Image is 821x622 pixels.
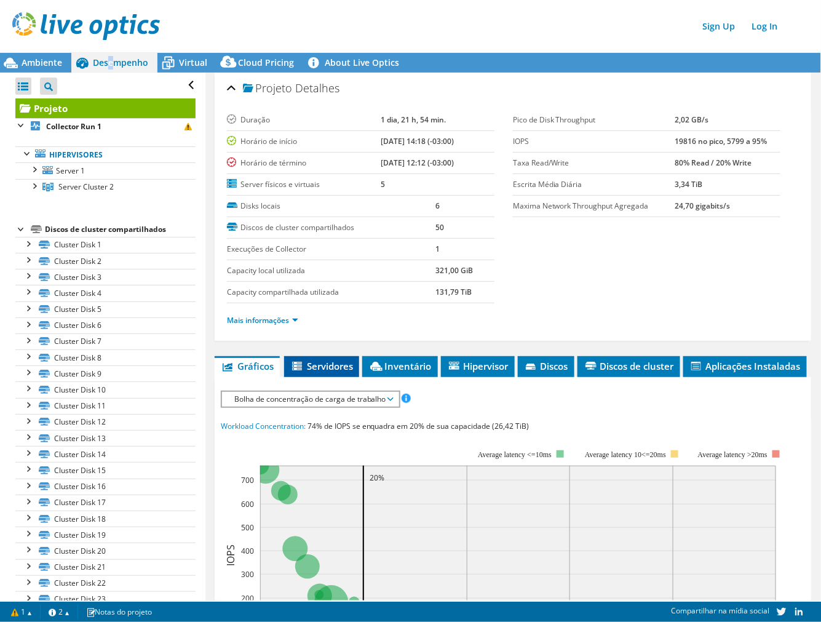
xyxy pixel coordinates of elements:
tspan: Average latency 10<=20ms [585,450,666,459]
text: 300 [241,569,254,580]
a: Cluster Disk 20 [15,543,196,559]
a: Cluster Disk 17 [15,495,196,511]
div: Discos de cluster compartilhados [45,222,196,237]
text: 20% [370,472,384,483]
b: 50 [435,222,444,233]
a: Server Cluster 2 [15,179,196,195]
b: Collector Run 1 [46,121,101,132]
a: Cluster Disk 16 [15,479,196,495]
span: Aplicações Instaladas [689,360,801,372]
a: Cluster Disk 18 [15,511,196,527]
a: Cluster Disk 21 [15,559,196,575]
span: Compartilhar na mídia social [671,606,769,616]
a: Cluster Disk 13 [15,430,196,446]
label: IOPS [513,135,675,148]
img: live_optics_svg.svg [12,12,160,40]
text: Average latency >20ms [698,450,767,459]
a: Cluster Disk 22 [15,575,196,591]
a: Server 1 [15,162,196,178]
a: Cluster Disk 15 [15,462,196,478]
label: Pico de Disk Throughput [513,114,675,126]
text: 500 [241,522,254,533]
b: 3,34 TiB [675,179,703,189]
span: Discos [524,360,568,372]
span: Bolha de concentração de carga de trabalho [228,392,392,407]
b: 6 [435,201,440,211]
a: Sign Up [696,17,741,35]
tspan: Average latency <=10ms [478,450,552,459]
a: Hipervisores [15,146,196,162]
a: Cluster Disk 3 [15,269,196,285]
span: Discos de cluster [584,360,674,372]
a: About Live Optics [303,53,408,73]
b: 321,00 GiB [435,265,473,276]
label: Capacity compartilhada utilizada [227,286,436,298]
span: Workload Concentration: [221,421,306,431]
label: Server físicos e virtuais [227,178,381,191]
span: Hipervisor [447,360,509,372]
label: Escrita Média Diária [513,178,675,191]
a: Cluster Disk 19 [15,527,196,543]
b: 131,79 TiB [435,287,472,297]
span: Gráficos [221,360,274,372]
b: 80% Read / 20% Write [675,157,752,168]
a: Cluster Disk 6 [15,317,196,333]
b: 1 dia, 21 h, 54 min. [381,114,446,125]
b: [DATE] 14:18 (-03:00) [381,136,454,146]
span: Desempenho [93,57,148,68]
a: 2 [40,604,78,620]
a: Cluster Disk 12 [15,414,196,430]
text: 700 [241,475,254,485]
span: Server 1 [56,165,85,176]
span: Virtual [179,57,207,68]
b: 24,70 gigabits/s [675,201,731,211]
text: 600 [241,499,254,509]
a: Cluster Disk 7 [15,333,196,349]
a: Cluster Disk 4 [15,285,196,301]
b: 19816 no pico, 5799 a 95% [675,136,767,146]
text: 200 [241,593,254,604]
a: Cluster Disk 23 [15,591,196,607]
text: 400 [241,546,254,556]
span: Ambiente [22,57,62,68]
label: Maxima Network Throughput Agregada [513,200,675,212]
a: Log In [746,17,784,35]
label: Execuções de Collector [227,243,436,255]
span: Inventário [368,360,432,372]
label: Capacity local utilizada [227,265,436,277]
a: Cluster Disk 1 [15,237,196,253]
a: Cluster Disk 10 [15,381,196,397]
text: IOPS [224,544,237,566]
label: Horário de início [227,135,381,148]
span: Detalhes [295,81,339,95]
b: 5 [381,179,385,189]
a: 1 [2,604,41,620]
a: Mais informações [227,315,298,325]
span: Projeto [243,82,292,95]
a: Cluster Disk 5 [15,301,196,317]
span: Servidores [290,360,353,372]
a: Cluster Disk 8 [15,349,196,365]
a: Cluster Disk 14 [15,446,196,462]
label: Taxa Read/Write [513,157,675,169]
a: Cluster Disk 2 [15,253,196,269]
label: Horário de término [227,157,381,169]
b: [DATE] 12:12 (-03:00) [381,157,454,168]
a: Collector Run 1 [15,118,196,134]
label: Discos de cluster compartilhados [227,221,436,234]
span: Server Cluster 2 [58,181,114,192]
span: Cloud Pricing [238,57,294,68]
label: Disks locais [227,200,436,212]
a: Cluster Disk 11 [15,398,196,414]
a: Projeto [15,98,196,118]
a: Cluster Disk 9 [15,365,196,381]
span: 74% de IOPS se enquadra em 20% de sua capacidade (26,42 TiB) [307,421,529,431]
label: Duração [227,114,381,126]
b: 2,02 GB/s [675,114,709,125]
b: 1 [435,244,440,254]
a: Notas do projeto [77,604,161,620]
